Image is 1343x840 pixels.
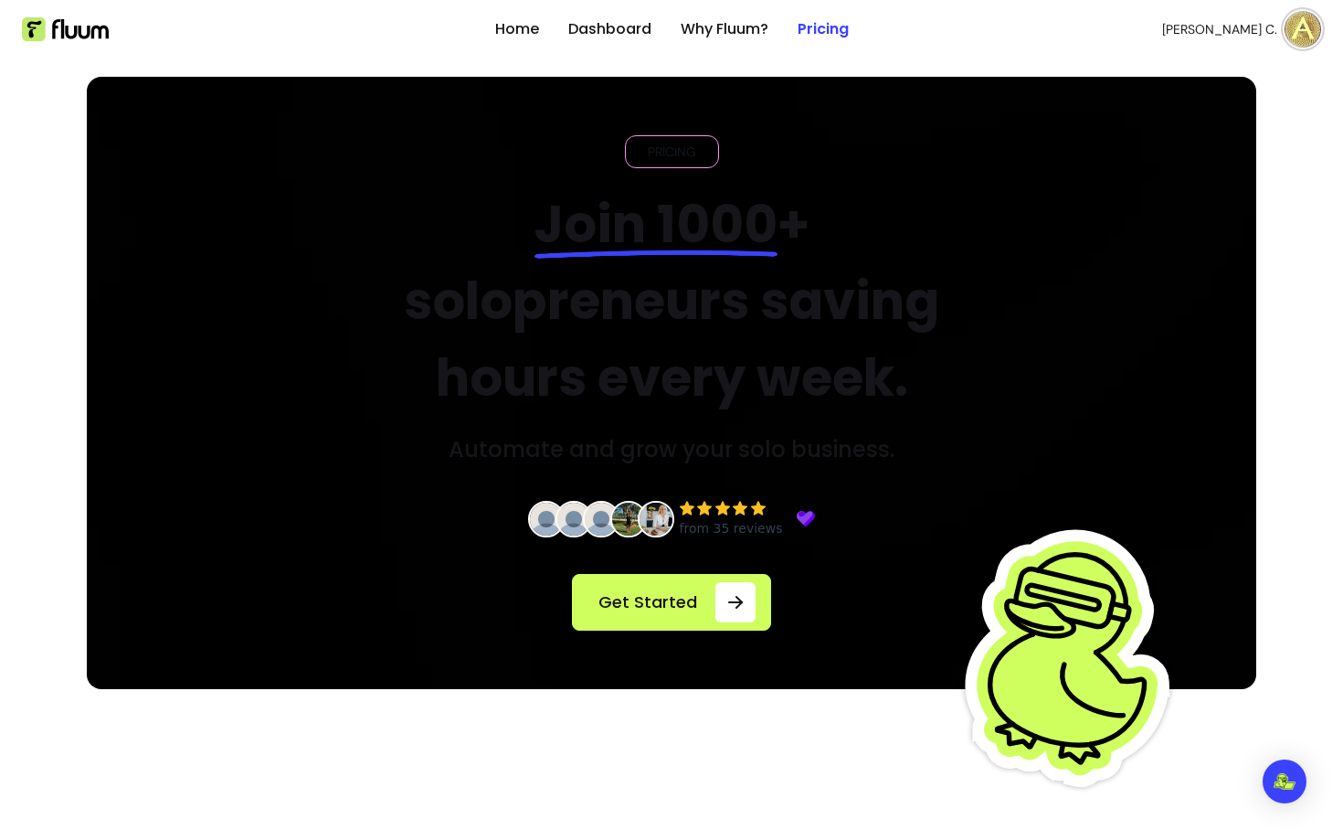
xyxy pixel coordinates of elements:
img: avatar [1285,11,1321,48]
h2: + solopreneurs saving hours every week. [363,186,981,417]
a: Pricing [798,18,849,40]
span: Join 1000 [534,188,777,261]
span: [PERSON_NAME] C. [1162,20,1277,38]
a: Why Fluum? [681,18,768,40]
h3: Automate and grow your solo business. [449,435,894,464]
a: Dashboard [568,18,651,40]
button: avatar[PERSON_NAME] C. [1162,11,1321,48]
a: Get Started [572,574,771,631]
img: Fluum Logo [22,17,109,41]
a: Home [495,18,539,40]
img: Fluum Duck sticker [959,497,1188,817]
div: Open Intercom Messenger [1263,760,1306,803]
span: PRICING [640,143,703,161]
span: Get Started [587,590,708,615]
